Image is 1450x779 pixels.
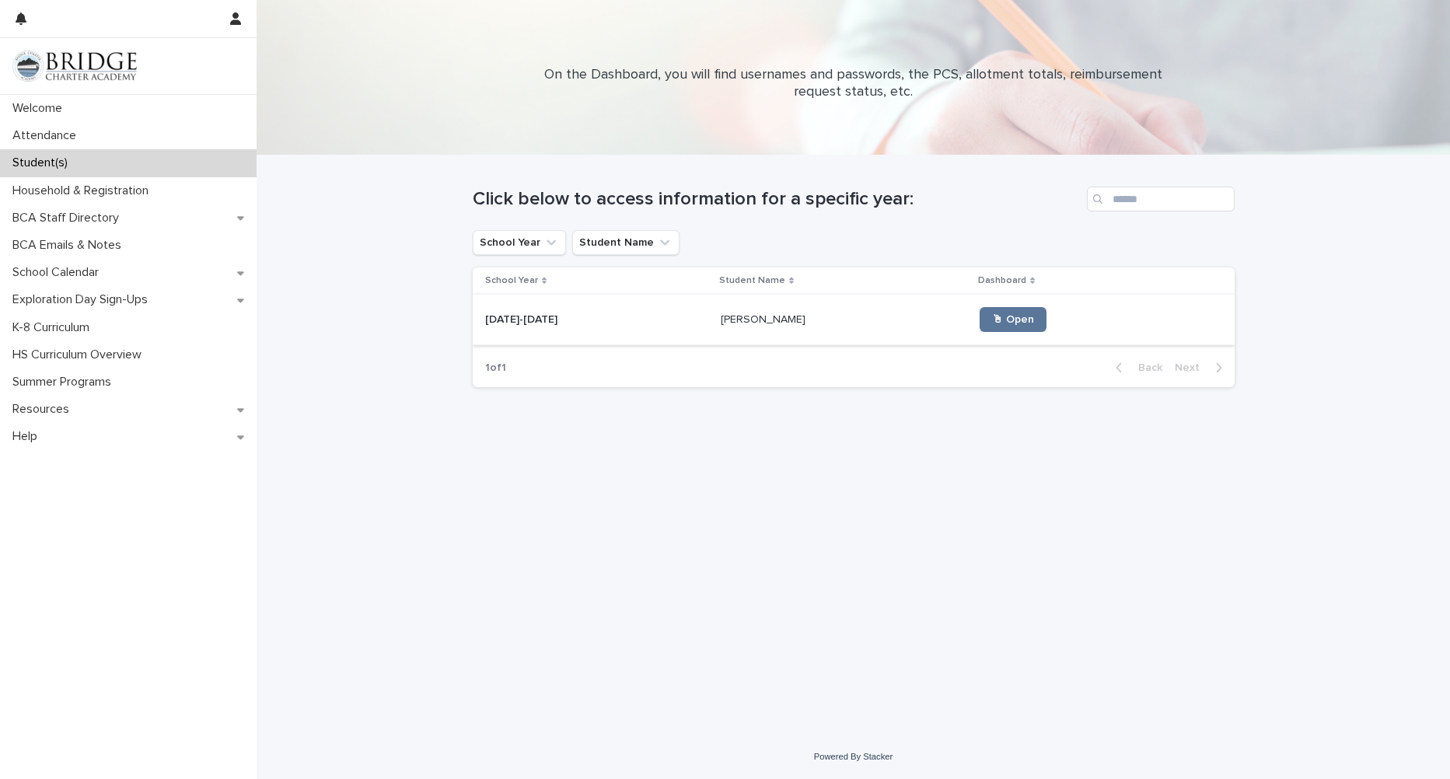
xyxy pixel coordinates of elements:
tr: [DATE]-[DATE][DATE]-[DATE] [PERSON_NAME][PERSON_NAME] 🖱 Open [473,295,1235,345]
span: 🖱 Open [992,314,1034,325]
span: Next [1175,362,1209,373]
button: Next [1169,361,1235,375]
p: [PERSON_NAME] [721,310,809,327]
p: School Calendar [6,265,111,280]
h1: Click below to access information for a specific year: [473,188,1081,211]
p: Student(s) [6,155,80,170]
button: Student Name [572,230,680,255]
p: BCA Staff Directory [6,211,131,225]
a: Powered By Stacker [814,752,893,761]
p: Exploration Day Sign-Ups [6,292,160,307]
p: HS Curriculum Overview [6,348,154,362]
p: K-8 Curriculum [6,320,102,335]
p: Summer Programs [6,375,124,389]
p: [DATE]-[DATE] [485,310,561,327]
p: Attendance [6,128,89,143]
p: On the Dashboard, you will find usernames and passwords, the PCS, allotment totals, reimbursement... [543,67,1165,100]
button: Back [1103,361,1169,375]
input: Search [1087,187,1235,211]
p: Dashboard [978,272,1026,289]
p: Help [6,429,50,444]
p: 1 of 1 [473,349,519,387]
span: Back [1129,362,1162,373]
p: Resources [6,402,82,417]
img: V1C1m3IdTEidaUdm9Hs0 [12,51,137,82]
p: BCA Emails & Notes [6,238,134,253]
p: Household & Registration [6,183,161,198]
p: School Year [485,272,538,289]
button: School Year [473,230,566,255]
p: Student Name [719,272,785,289]
p: Welcome [6,101,75,116]
a: 🖱 Open [980,307,1046,332]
